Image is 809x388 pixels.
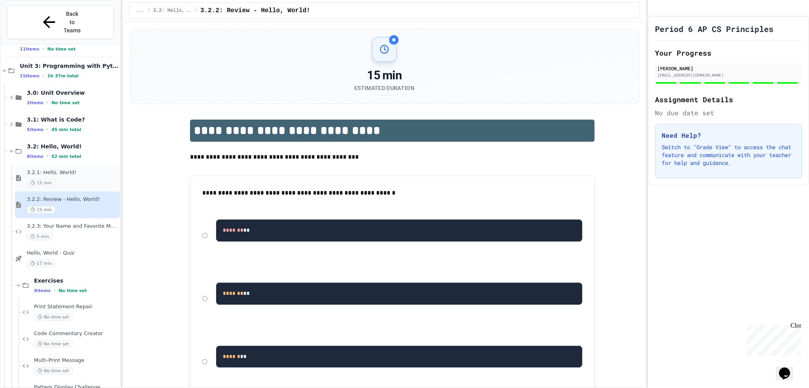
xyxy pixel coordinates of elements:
h2: Your Progress [655,47,802,58]
span: No time set [58,288,87,293]
div: [EMAIL_ADDRESS][DOMAIN_NAME] [657,72,800,78]
span: 52 min total [51,154,81,159]
span: 11 items [20,47,40,52]
div: Chat with us now!Close [3,3,55,50]
iframe: chat widget [743,322,801,356]
span: 3.2.2: Review - Hello, World! [27,196,119,203]
span: 3.2: Hello, World! [27,143,119,150]
h1: Period 6 AP CS Principles [655,23,773,34]
span: 3.2.3: Your Name and Favorite Movie [27,223,119,230]
span: • [54,287,55,294]
span: Exercises [34,277,119,284]
span: No time set [51,100,80,105]
span: 45 min total [51,127,81,132]
span: 1h 37m total [47,73,79,79]
span: 4 items [34,288,51,293]
span: 3.2: Hello, World! [153,7,191,14]
h2: Assignment Details [655,94,802,105]
iframe: chat widget [776,356,801,380]
span: 2 items [27,100,43,105]
span: 5 min [27,233,53,240]
span: 17 min [27,260,55,267]
span: 15 items [20,73,40,79]
span: • [43,46,44,52]
span: No time set [34,340,73,348]
span: 8 items [27,154,43,159]
span: No time set [34,313,73,321]
div: No due date set [655,108,802,118]
div: Estimated Duration [354,84,414,92]
span: 15 min [27,179,55,187]
span: 5 items [27,127,43,132]
span: • [47,126,48,133]
h3: Need Help? [662,131,795,140]
div: 15 min [354,68,414,82]
span: / [147,7,150,14]
span: / [194,7,197,14]
span: Hello, World - Quiz [27,250,119,257]
p: Switch to "Grade View" to access the chat feature and communicate with your teacher for help and ... [662,143,795,167]
span: No time set [47,47,76,52]
span: • [47,99,48,106]
span: 3.1: What is Code? [27,116,119,123]
div: [PERSON_NAME] [657,65,800,72]
button: Back to Teams [7,6,114,39]
span: 15 min [27,206,55,214]
span: 3.2.2: Review - Hello, World! [200,6,310,15]
span: Code Commentary Creator [34,330,119,337]
span: Multi-Print Message [34,357,119,364]
span: 3.0: Unit Overview [27,89,119,96]
span: 3.2.1: Hello, World! [27,169,119,176]
span: Back to Teams [63,10,81,35]
span: Print Statement Repair [34,304,119,310]
span: • [43,73,44,79]
span: ... [135,7,144,14]
span: • [47,153,48,159]
span: No time set [34,367,73,375]
span: Unit 3: Programming with Python [20,62,119,69]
